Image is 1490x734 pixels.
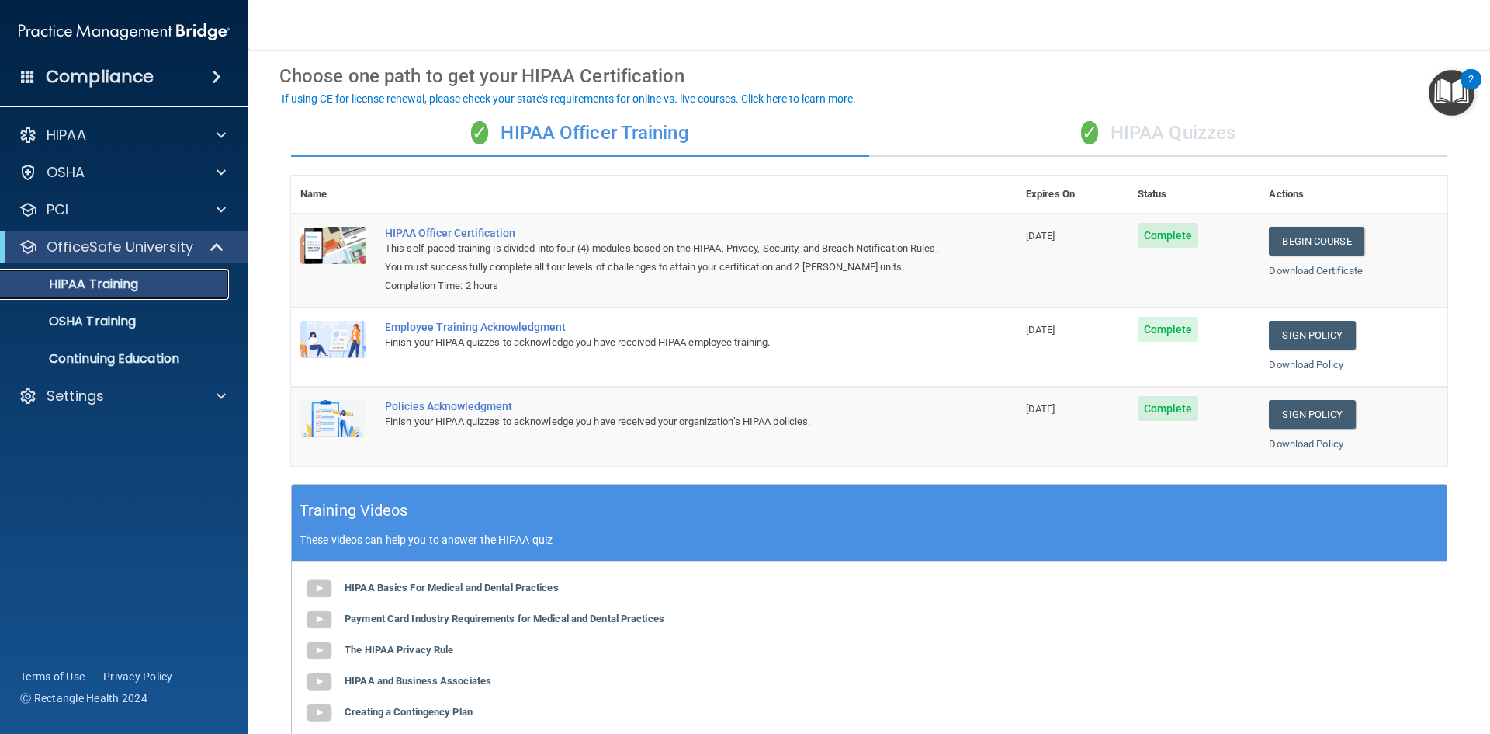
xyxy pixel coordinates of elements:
[47,163,85,182] p: OSHA
[19,238,225,256] a: OfficeSafe University
[1138,396,1199,421] span: Complete
[303,697,334,729] img: gray_youtube_icon.38fcd6cc.png
[19,126,226,144] a: HIPAA
[385,333,939,352] div: Finish your HIPAA quizzes to acknowledge you have received HIPAA employee training.
[10,277,138,292] p: HIPAA Training
[19,16,230,47] img: PMB logo
[1269,400,1355,429] a: Sign Policy
[1429,70,1474,116] button: Open Resource Center, 2 new notifications
[385,239,939,277] div: This self-paced training is divided into four (4) modules based on the HIPAA, Privacy, Security, ...
[1138,223,1199,248] span: Complete
[471,121,488,144] span: ✓
[385,227,939,239] a: HIPAA Officer Certification
[279,54,1459,99] div: Choose one path to get your HIPAA Certification
[1269,227,1364,256] a: Begin Course
[1138,317,1199,342] span: Complete
[1468,79,1474,99] div: 2
[300,497,408,524] h5: Training Videos
[1026,230,1055,242] span: [DATE]
[1269,265,1363,277] a: Download Certificate
[1017,176,1128,214] th: Expires On
[385,277,939,295] div: Completion Time: 2 hours
[385,321,939,333] div: Employee Training Acknowledgment
[279,19,302,50] a: Back
[291,110,869,157] div: HIPAA Officer Training
[345,675,491,687] b: HIPAA and Business Associates
[279,91,858,106] button: If using CE for license renewal, please check your state's requirements for online vs. live cours...
[869,110,1447,157] div: HIPAA Quizzes
[19,163,226,182] a: OSHA
[345,706,473,718] b: Creating a Contingency Plan
[291,176,376,214] th: Name
[20,669,85,684] a: Terms of Use
[1269,321,1355,350] a: Sign Policy
[1026,403,1055,415] span: [DATE]
[19,200,226,219] a: PCI
[47,126,86,144] p: HIPAA
[10,314,136,329] p: OSHA Training
[1269,359,1343,370] a: Download Policy
[303,635,334,666] img: gray_youtube_icon.38fcd6cc.png
[1260,176,1447,214] th: Actions
[303,573,334,604] img: gray_youtube_icon.38fcd6cc.png
[385,400,939,412] div: Policies Acknowledgment
[345,582,559,593] b: HIPAA Basics For Medical and Dental Practices
[385,412,939,431] div: Finish your HIPAA quizzes to acknowledge you have received your organization’s HIPAA policies.
[103,669,173,684] a: Privacy Policy
[19,387,226,405] a: Settings
[46,66,154,88] h4: Compliance
[303,604,334,635] img: gray_youtube_icon.38fcd6cc.png
[20,691,147,706] span: Ⓒ Rectangle Health 2024
[47,387,104,405] p: Settings
[345,644,453,656] b: The HIPAA Privacy Rule
[1269,438,1343,450] a: Download Policy
[47,200,68,219] p: PCI
[345,613,664,624] b: Payment Card Industry Requirements for Medical and Dental Practices
[1026,324,1055,336] span: [DATE]
[282,93,856,104] div: If using CE for license renewal, please check your state's requirements for online vs. live cours...
[1412,627,1471,686] iframe: Drift Widget Chat Controller
[300,534,1439,546] p: These videos can help you to answer the HIPAA quiz
[303,666,334,697] img: gray_youtube_icon.38fcd6cc.png
[1081,121,1098,144] span: ✓
[47,238,193,256] p: OfficeSafe University
[1128,176,1260,214] th: Status
[10,351,222,367] p: Continuing Education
